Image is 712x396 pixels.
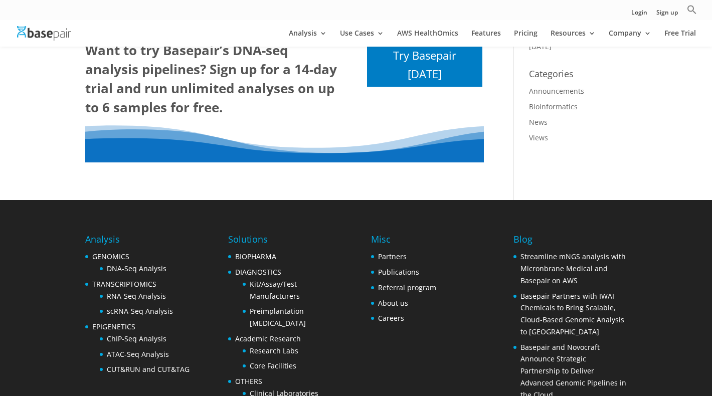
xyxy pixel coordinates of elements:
a: ATAC-Seq Analysis [107,349,169,359]
strong: Want to try Basepair’s DNA-seq analysis pipelines? Sign up for a 14-day trial and run unlimited a... [85,41,337,116]
a: [DATE] [529,42,552,51]
a: ChIP-Seq Analysis [107,334,166,343]
h4: Categories [529,67,627,85]
h4: Misc [371,233,436,251]
a: CUT&RUN and CUT&TAG [107,364,190,374]
a: News [529,117,548,127]
a: Research Labs [250,346,298,355]
a: Announcements [529,86,584,96]
a: Referral program [378,283,436,292]
a: Login [631,10,647,20]
a: Basepair Partners with IWAI Chemicals to Bring Scalable, Cloud-Based Genomic Analysis to [GEOGRAP... [520,291,624,336]
a: Resources [551,30,596,47]
h4: Blog [513,233,626,251]
a: OTHERS [235,376,262,386]
a: Core Facilities [250,361,296,370]
svg: Search [687,5,697,15]
a: Search Icon Link [687,5,697,20]
a: EPIGENETICS [92,322,135,331]
iframe: Drift Widget Chat Controller [519,324,700,384]
a: Preimplantation [MEDICAL_DATA] [250,306,306,328]
a: scRNA-Seq Analysis [107,306,173,316]
a: About us [378,298,408,308]
a: Kit/Assay/Test Manufacturers [250,279,300,301]
a: AWS HealthOmics [397,30,458,47]
a: Sign up [656,10,678,20]
a: Academic Research [235,334,301,343]
a: Partners [378,252,407,261]
h4: Solutions [228,233,341,251]
a: Publications [378,267,419,277]
a: Analysis [289,30,327,47]
a: DNA-Seq Analysis [107,264,166,273]
a: Views [529,133,548,142]
a: Features [471,30,501,47]
a: Careers [378,313,404,323]
a: TRANSCRIPTOMICS [92,279,156,289]
a: GENOMICS [92,252,129,261]
a: Streamline mNGS analysis with Micronbrane Medical and Basepair on AWS [520,252,626,285]
a: Bioinformatics [529,102,578,111]
a: Try Basepair [DATE] [366,41,484,88]
a: Company [609,30,651,47]
a: RNA-Seq Analysis [107,291,166,301]
a: Free Trial [664,30,696,47]
a: BIOPHARMA [235,252,276,261]
a: DIAGNOSTICS [235,267,281,277]
img: Basepair [17,26,71,41]
h4: Analysis [85,233,190,251]
a: Pricing [514,30,538,47]
a: Use Cases [340,30,384,47]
